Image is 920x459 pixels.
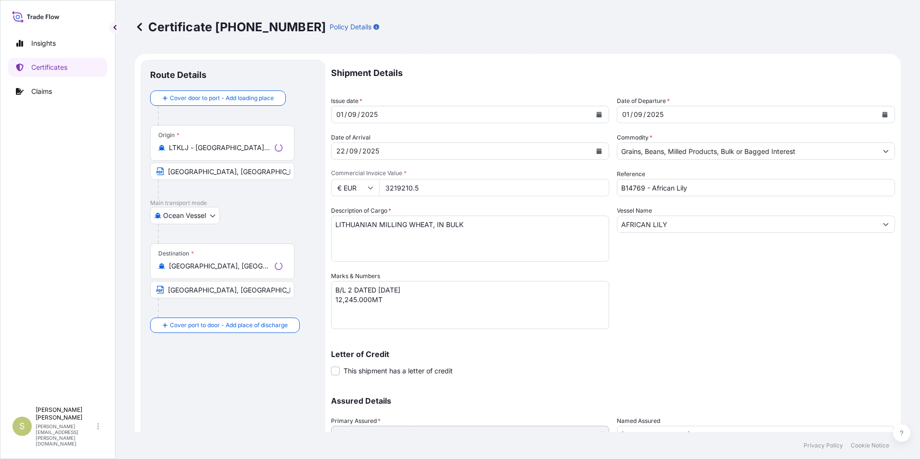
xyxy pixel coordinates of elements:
[348,145,359,157] div: month,
[150,90,286,106] button: Cover door to port - Add loading place
[36,406,95,421] p: [PERSON_NAME] [PERSON_NAME]
[617,179,895,196] input: Enter booking reference
[643,109,646,120] div: /
[591,143,607,159] button: Calendar
[617,96,670,106] span: Date of Departure
[331,133,371,142] span: Date of Arrival
[8,34,107,53] a: Insights
[150,207,220,224] button: Select transport
[347,109,358,120] div: month,
[150,318,300,333] button: Cover port to door - Add place of discharge
[150,281,294,298] input: Text to appear on certificate
[331,271,380,281] label: Marks & Numbers
[170,320,288,330] span: Cover port to door - Add place of discharge
[335,145,346,157] div: day,
[170,93,274,103] span: Cover door to port - Add loading place
[617,216,877,233] input: Type to search vessel name or IMO
[331,416,381,426] span: Primary Assured
[331,281,609,329] textarea: B/L 2 DATED [DATE] 12,245.000MT
[344,366,453,376] span: This shipment has a letter of credit
[617,133,652,142] label: Commodity
[617,206,652,216] label: Vessel Name
[360,109,379,120] div: year,
[361,145,380,157] div: year,
[358,109,360,120] div: /
[163,211,206,220] span: Ocean Vessel
[331,426,609,443] button: Select a primary assured
[646,109,664,120] div: year,
[31,63,67,72] p: Certificates
[877,107,893,122] button: Calendar
[617,416,660,426] label: Named Assured
[135,19,326,35] p: Certificate [PHONE_NUMBER]
[877,142,894,160] button: Show suggestions
[31,38,56,48] p: Insights
[275,262,282,270] div: Loading
[330,22,371,32] p: Policy Details
[379,179,609,196] input: Enter amount
[150,163,294,180] input: Text to appear on certificate
[331,169,609,177] span: Commercial Invoice Value
[851,442,889,449] a: Cookie Notice
[331,60,895,87] p: Shipment Details
[331,216,609,262] textarea: LITHUANIAN MILLING WHEAT, IN BULK
[31,87,52,96] p: Claims
[150,199,316,207] p: Main transport mode
[345,109,347,120] div: /
[169,143,271,153] input: Origin
[331,397,895,405] p: Assured Details
[36,423,95,446] p: [PERSON_NAME][EMAIL_ADDRESS][PERSON_NAME][DOMAIN_NAME]
[158,250,194,257] div: Destination
[158,131,179,139] div: Origin
[169,261,271,271] input: Destination
[335,109,345,120] div: day,
[19,421,25,431] span: S
[331,96,362,106] span: Issue date
[621,109,630,120] div: day,
[591,107,607,122] button: Calendar
[8,82,107,101] a: Claims
[804,442,843,449] a: Privacy Policy
[633,109,643,120] div: month,
[8,58,107,77] a: Certificates
[346,145,348,157] div: /
[617,169,645,179] label: Reference
[617,142,877,160] input: Type to search commodity
[335,430,414,439] span: Select a primary assured
[150,69,206,81] p: Route Details
[275,144,282,152] div: Loading
[331,206,391,216] label: Description of Cargo
[331,350,895,358] p: Letter of Credit
[877,216,894,233] button: Show suggestions
[359,145,361,157] div: /
[630,109,633,120] div: /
